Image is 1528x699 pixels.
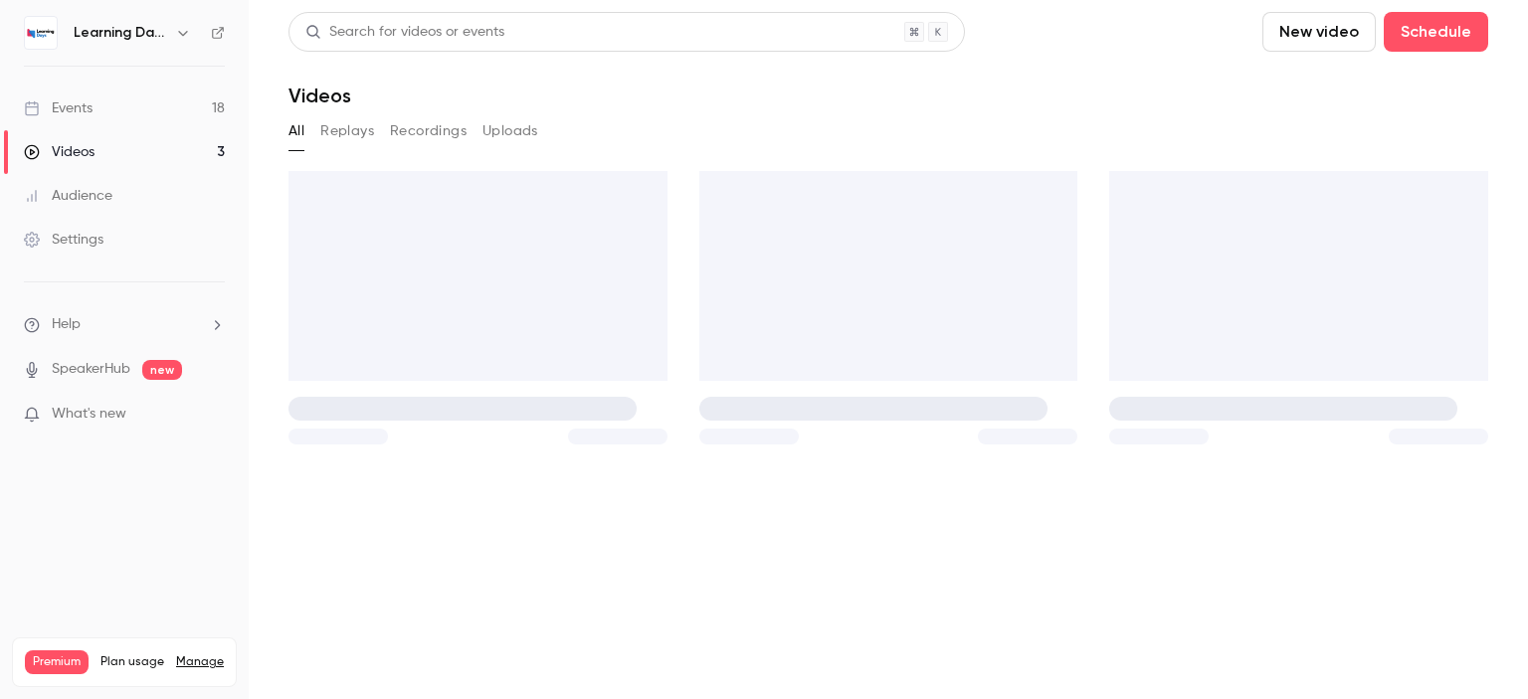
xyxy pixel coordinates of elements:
div: Videos [24,142,95,162]
h6: Learning Days [74,23,167,43]
span: Premium [25,650,89,674]
img: tab_keywords_by_traffic_grey.svg [226,115,242,131]
span: Plan usage [100,654,164,670]
span: What's new [52,404,126,425]
button: All [288,115,304,147]
button: Schedule [1384,12,1488,52]
div: v 4.0.25 [56,32,97,48]
button: Replays [320,115,374,147]
span: new [142,360,182,380]
img: tab_domain_overview_orange.svg [81,115,96,131]
div: Mots-clés [248,117,304,130]
img: Learning Days [25,17,57,49]
iframe: Noticeable Trigger [201,406,225,424]
button: Uploads [482,115,538,147]
section: Videos [288,12,1488,687]
li: help-dropdown-opener [24,314,225,335]
div: Settings [24,230,103,250]
div: Audience [24,186,112,206]
h1: Videos [288,84,351,107]
div: Events [24,98,93,118]
div: Search for videos or events [305,22,504,43]
div: Domaine [102,117,153,130]
img: logo_orange.svg [32,32,48,48]
div: Domaine: [DOMAIN_NAME] [52,52,225,68]
a: SpeakerHub [52,359,130,380]
img: website_grey.svg [32,52,48,68]
span: Help [52,314,81,335]
a: Manage [176,654,224,670]
button: New video [1262,12,1376,52]
button: Recordings [390,115,467,147]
